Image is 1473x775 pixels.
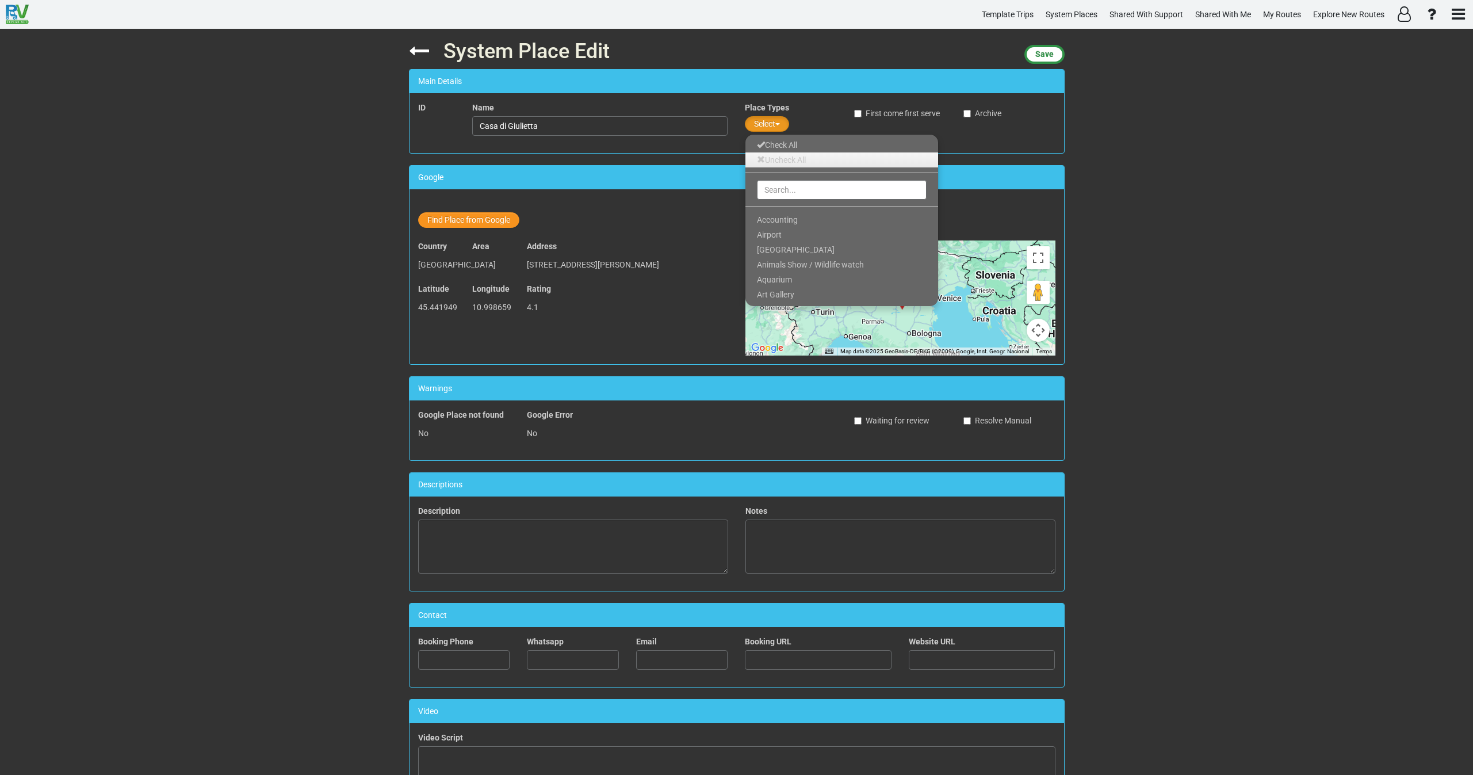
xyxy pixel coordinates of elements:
label: Website URL [909,636,955,647]
span: System Places [1046,10,1097,19]
div: Main Details [410,70,1064,93]
label: Notes [745,505,767,517]
input: Search... [757,180,927,200]
label: Country [418,240,447,252]
img: RvPlanetLogo.png [6,5,29,24]
span: Shared With Support [1109,10,1183,19]
div: Google [410,166,1064,189]
span: Aquarium [757,275,792,284]
span: No [527,429,537,438]
label: Rating [527,283,551,295]
span: Animals Show / Wildlife watch [757,260,864,269]
label: Place Types [745,102,789,113]
span: [STREET_ADDRESS][PERSON_NAME] [527,260,659,269]
a: Template Trips [977,3,1039,26]
label: Waiting for review [854,415,929,426]
input: Archive [963,110,971,117]
button: Select [745,116,789,132]
div: Contact [410,604,1064,627]
label: Archive [963,108,1001,119]
label: First come first serve [854,108,940,119]
label: Longitude [472,283,510,295]
div: Descriptions [410,473,1064,497]
span: Map data ©2025 GeoBasis-DE/BKG (©2009), Google, Inst. Geogr. Nacional [840,348,1029,354]
span: [GEOGRAPHIC_DATA] [418,260,496,269]
span: [GEOGRAPHIC_DATA] [757,245,835,254]
div: Video [410,700,1064,723]
span: Template Trips [982,10,1034,19]
button: Keyboard shortcuts [825,348,833,356]
a: Open this area in Google Maps (opens a new window) [748,341,786,356]
label: Google Place not found [418,409,504,421]
button: Toggle fullscreen view [1027,246,1050,269]
button: Find Place from Google [418,212,519,228]
span: My Routes [1263,10,1301,19]
button: Map camera controls [1027,319,1050,342]
span: Save [1035,49,1054,59]
a: Terms [1036,348,1052,354]
label: Whatsapp [527,636,564,647]
a: System Places [1040,3,1103,26]
input: First come first serve [854,110,862,117]
span: No [418,429,428,438]
button: Save [1024,45,1065,64]
a: Uncheck All [745,152,938,167]
a: Shared With Me [1190,3,1256,26]
label: Description [418,505,460,517]
span: Art Gallery [757,290,794,299]
span: Shared With Me [1195,10,1251,19]
label: Email [636,636,657,647]
input: Resolve Manual [963,417,971,425]
span: Atm [757,305,772,314]
label: Name [472,102,494,113]
label: Address [527,240,557,252]
label: Area [472,240,489,252]
label: Booking URL [745,636,791,647]
a: Check All [745,138,938,152]
span: 4.1 [527,303,538,312]
label: Booking Phone [418,636,473,647]
label: Resolve Manual [963,415,1031,426]
label: Video Script [418,732,463,743]
label: ID [418,102,426,113]
div: Warnings [410,377,1064,400]
label: Latitude [418,283,449,295]
label: Google Error [527,409,573,421]
span: 45.441949 [418,303,457,312]
span: System Place Edit [443,39,610,63]
a: Explore New Routes [1308,3,1390,26]
a: My Routes [1258,3,1306,26]
span: Accounting [757,215,798,224]
input: Waiting for review [854,417,862,425]
img: Google [748,341,786,356]
button: Drag Pegman onto the map to open Street View [1027,281,1050,304]
a: Shared With Support [1104,3,1188,26]
span: Airport [757,230,782,239]
span: Explore New Routes [1313,10,1384,19]
span: 10.998659 [472,303,511,312]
